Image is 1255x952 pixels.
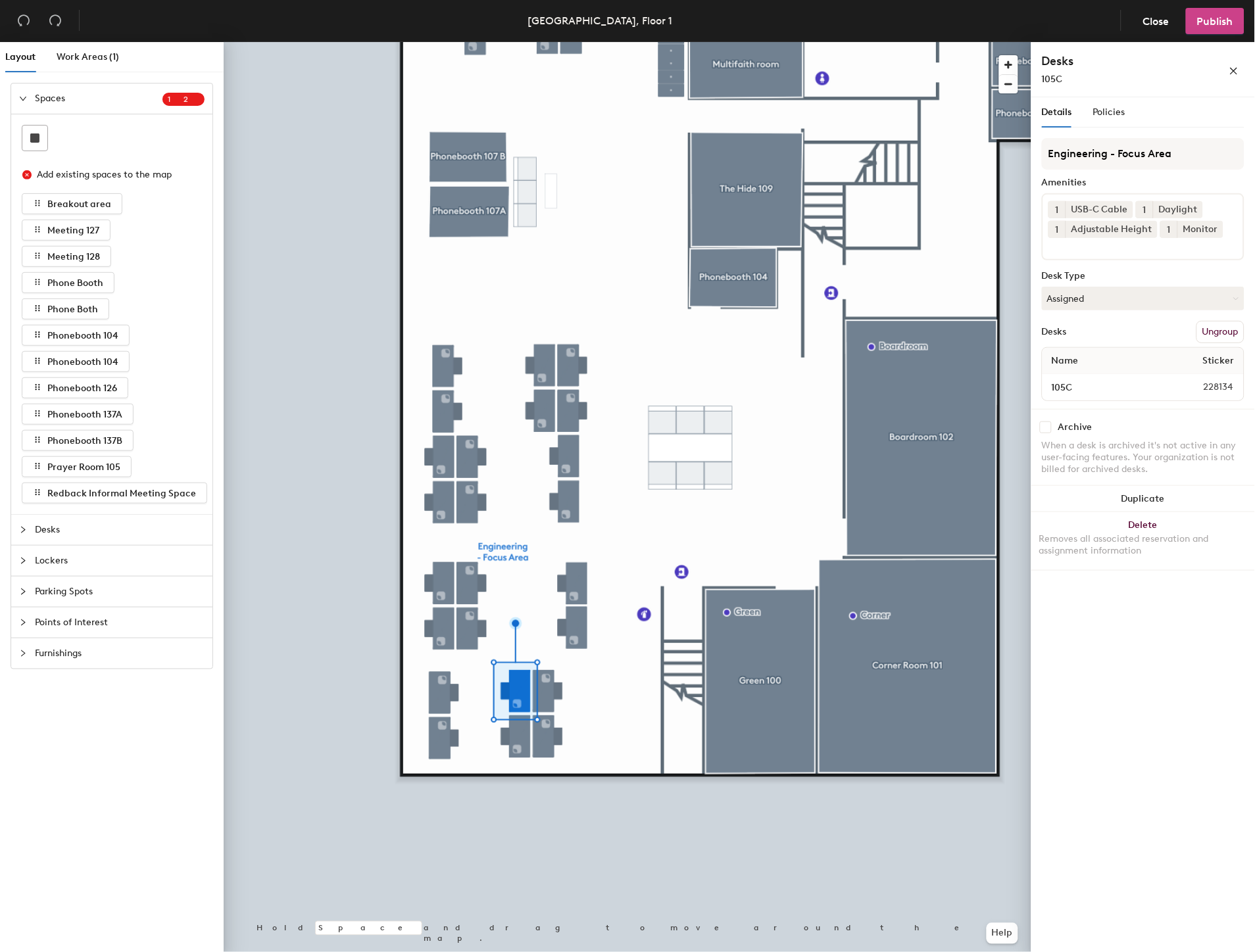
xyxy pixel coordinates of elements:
[47,199,111,210] span: Breakout area
[47,330,118,341] span: Phonebooth 104
[35,638,205,669] span: Furnishings
[1048,201,1066,218] button: 1
[1196,321,1244,343] button: Ungroup
[19,619,27,627] span: collapsed
[19,650,27,657] span: collapsed
[22,220,111,241] button: Meeting 127
[1031,486,1255,512] button: Duplicate
[1177,221,1223,238] div: Monitor
[22,404,134,425] button: Phonebooth 137A
[1042,271,1244,281] div: Desk Type
[47,251,100,262] span: Meeting 128
[5,51,36,62] span: Layout
[1042,440,1244,475] div: When a desk is archived it's not active in any user-facing features. Your organization is not bil...
[1039,533,1247,557] div: Removes all associated reservation and assignment information
[1172,380,1241,394] span: 228134
[1056,223,1059,237] span: 1
[22,170,32,179] span: close-circle
[1058,422,1093,433] div: Archive
[22,193,122,214] button: Breakout area
[1160,221,1177,238] button: 1
[1143,15,1169,28] span: Close
[184,95,199,104] span: 2
[47,356,118,368] span: Phonebooth 104
[19,557,27,565] span: collapsed
[1042,107,1072,118] span: Details
[1045,349,1085,373] span: Name
[528,12,673,29] div: [GEOGRAPHIC_DATA], Floor 1
[47,383,117,394] span: Phonebooth 126
[1066,201,1133,218] div: USB-C Cable
[47,409,122,420] span: Phonebooth 137A
[35,546,205,576] span: Lockers
[1197,15,1233,28] span: Publish
[42,8,68,34] button: Redo (⌘ + ⇧ + Z)
[22,351,130,372] button: Phonebooth 104
[22,298,109,320] button: Phone Both
[17,14,30,27] span: undo
[22,483,207,504] button: Redback Informal Meeting Space
[1042,53,1187,70] h4: Desks
[35,607,205,638] span: Points of Interest
[1042,74,1063,85] span: 105C
[35,515,205,545] span: Desks
[57,51,119,62] span: Work Areas (1)
[35,577,205,607] span: Parking Spots
[47,488,196,499] span: Redback Informal Meeting Space
[1143,203,1146,217] span: 1
[22,456,132,477] button: Prayer Room 105
[47,462,120,473] span: Prayer Room 105
[47,304,98,315] span: Phone Both
[1132,8,1181,34] button: Close
[1186,8,1244,34] button: Publish
[1168,223,1171,237] span: 1
[22,377,128,398] button: Phonebooth 126
[19,588,27,596] span: collapsed
[22,325,130,346] button: Phonebooth 104
[1093,107,1125,118] span: Policies
[47,225,99,236] span: Meeting 127
[1196,349,1241,373] span: Sticker
[37,168,193,182] div: Add existing spaces to the map
[22,272,114,293] button: Phone Booth
[1153,201,1203,218] div: Daylight
[1031,512,1255,570] button: DeleteRemoves all associated reservation and assignment information
[168,95,184,104] span: 1
[47,435,122,446] span: Phonebooth 137B
[11,8,37,34] button: Undo (⌘ + Z)
[19,95,27,103] span: expanded
[1229,66,1239,76] span: close
[47,277,103,289] span: Phone Booth
[987,923,1018,944] button: Help
[1048,221,1066,238] button: 1
[1136,201,1153,218] button: 1
[1042,327,1067,337] div: Desks
[22,430,134,451] button: Phonebooth 137B
[162,93,205,106] sup: 12
[22,246,111,267] button: Meeting 128
[1042,287,1244,310] button: Assigned
[35,83,162,114] span: Spaces
[1045,378,1172,396] input: Unnamed desk
[1056,203,1059,217] span: 1
[19,526,27,534] span: collapsed
[1066,221,1158,238] div: Adjustable Height
[1042,178,1244,188] div: Amenities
